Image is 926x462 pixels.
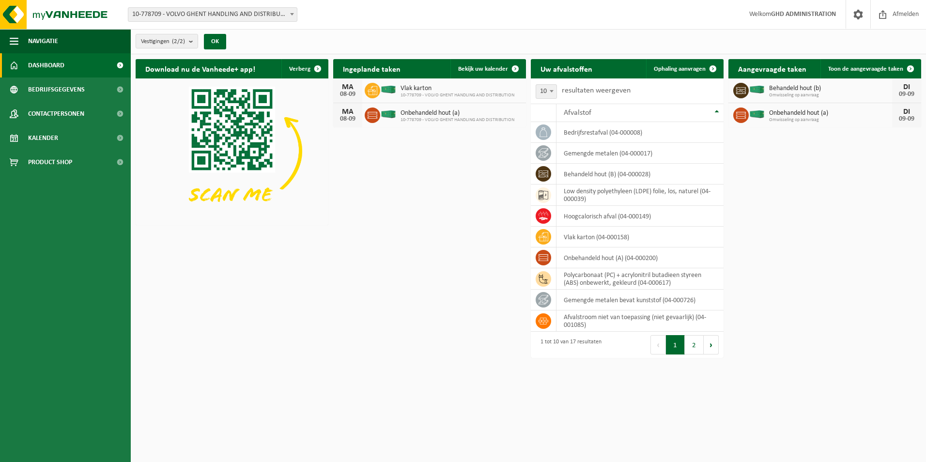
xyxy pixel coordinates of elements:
span: 10-778709 - VOLVO GHENT HANDLING AND DISTRIBUTION - DESTELDONK [128,7,297,22]
td: bedrijfsrestafval (04-000008) [556,122,724,143]
strong: GHD ADMINISTRATION [771,11,836,18]
span: 10-778709 - VOLVO GHENT HANDLING AND DISTRIBUTION [401,117,514,123]
td: polycarbonaat (PC) + acrylonitril butadieen styreen (ABS) onbewerkt, gekleurd (04-000617) [556,268,724,290]
span: Toon de aangevraagde taken [828,66,903,72]
span: Product Shop [28,150,72,174]
img: HK-XC-40-GN-00 [749,85,765,94]
button: 2 [685,335,704,354]
img: Download de VHEPlus App [136,78,328,223]
span: Omwisseling op aanvraag [769,117,892,123]
img: HK-XC-40-GN-00 [749,110,765,119]
td: onbehandeld hout (A) (04-000200) [556,247,724,268]
span: Omwisseling op aanvraag [769,92,892,98]
span: Verberg [289,66,310,72]
span: Onbehandeld hout (a) [401,109,514,117]
span: Onbehandeld hout (a) [769,109,892,117]
a: Toon de aangevraagde taken [820,59,920,78]
a: Bekijk uw kalender [450,59,525,78]
img: HK-XC-40-GN-00 [380,85,397,94]
div: 09-09 [897,91,916,98]
button: Previous [650,335,666,354]
td: afvalstroom niet van toepassing (niet gevaarlijk) (04-001085) [556,310,724,332]
div: 08-09 [338,116,357,123]
button: OK [204,34,226,49]
h2: Download nu de Vanheede+ app! [136,59,265,78]
h2: Aangevraagde taken [728,59,816,78]
span: Vlak karton [401,85,514,92]
span: Vestigingen [141,34,185,49]
button: Next [704,335,719,354]
a: Ophaling aanvragen [646,59,723,78]
div: DI [897,108,916,116]
span: 10 [536,84,557,99]
span: 10-778709 - VOLVO GHENT HANDLING AND DISTRIBUTION - DESTELDONK [128,8,297,21]
td: behandeld hout (B) (04-000028) [556,164,724,185]
button: Verberg [281,59,327,78]
span: 10-778709 - VOLVO GHENT HANDLING AND DISTRIBUTION [401,92,514,98]
div: MA [338,83,357,91]
button: 1 [666,335,685,354]
h2: Uw afvalstoffen [531,59,602,78]
h2: Ingeplande taken [333,59,410,78]
span: Contactpersonen [28,102,84,126]
span: 10 [536,85,556,98]
span: Behandeld hout (b) [769,85,892,92]
span: Bedrijfsgegevens [28,77,85,102]
div: MA [338,108,357,116]
span: Navigatie [28,29,58,53]
td: low density polyethyleen (LDPE) folie, los, naturel (04-000039) [556,185,724,206]
td: gemengde metalen bevat kunststof (04-000726) [556,290,724,310]
span: Kalender [28,126,58,150]
button: Vestigingen(2/2) [136,34,198,48]
div: DI [897,83,916,91]
label: resultaten weergeven [562,87,631,94]
count: (2/2) [172,38,185,45]
div: 09-09 [897,116,916,123]
span: Afvalstof [564,109,591,117]
span: Dashboard [28,53,64,77]
td: gemengde metalen (04-000017) [556,143,724,164]
span: Bekijk uw kalender [458,66,508,72]
span: Ophaling aanvragen [654,66,706,72]
div: 08-09 [338,91,357,98]
img: HK-XC-40-GN-00 [380,110,397,119]
iframe: chat widget [5,441,162,462]
td: vlak karton (04-000158) [556,227,724,247]
td: hoogcalorisch afval (04-000149) [556,206,724,227]
div: 1 tot 10 van 17 resultaten [536,334,602,355]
